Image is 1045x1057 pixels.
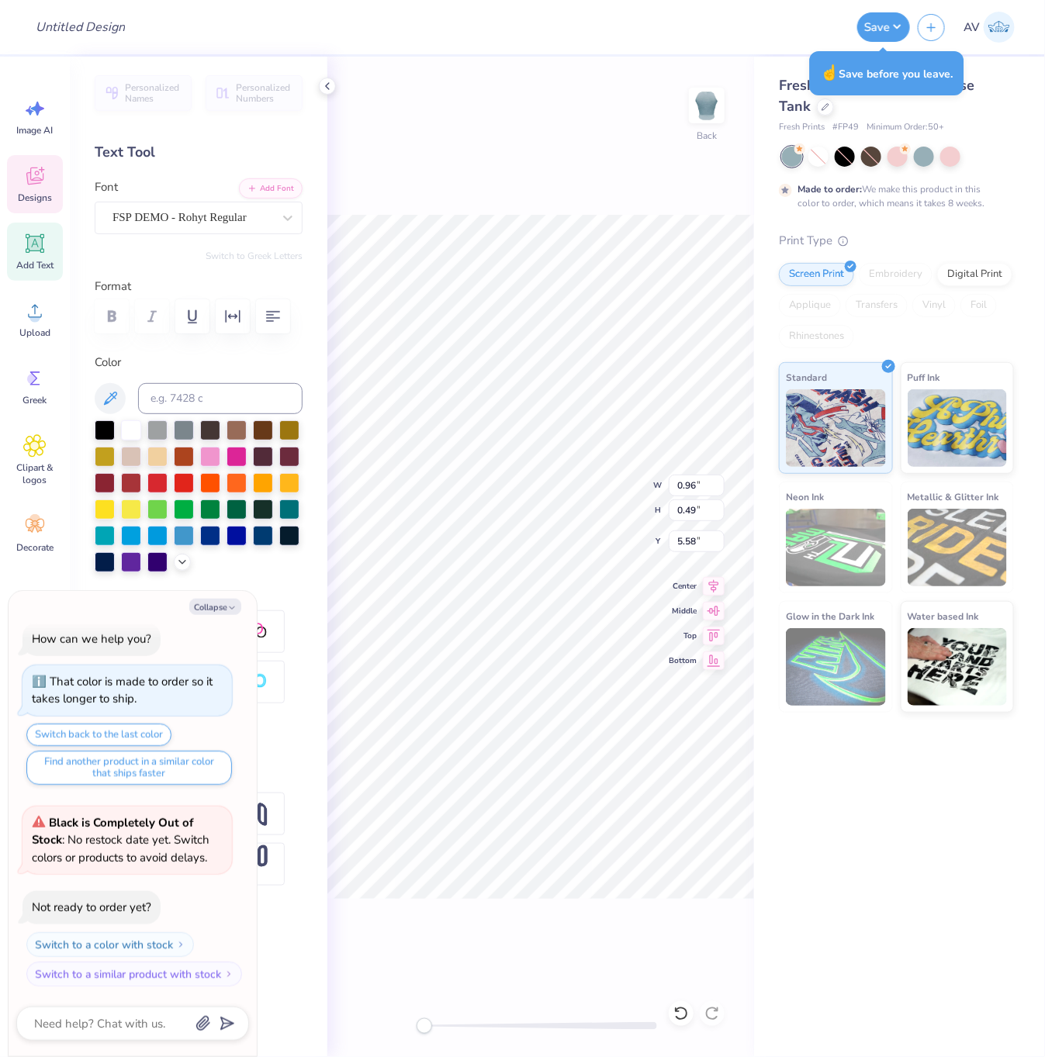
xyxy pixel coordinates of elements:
[32,631,151,647] div: How can we help you?
[23,12,137,43] input: Untitled Design
[23,394,47,406] span: Greek
[786,369,827,385] span: Standard
[810,51,964,95] div: Save before you leave.
[206,75,303,111] button: Personalized Numbers
[908,489,999,505] span: Metallic & Glitter Ink
[19,326,50,339] span: Upload
[786,608,874,624] span: Glow in the Dark Ink
[779,76,974,116] span: Fresh Prints Studded Melrose Tank
[236,82,293,104] span: Personalized Numbers
[669,605,697,617] span: Middle
[779,325,854,348] div: Rhinestones
[779,121,825,134] span: Fresh Prints
[964,19,980,36] span: AV
[912,294,956,317] div: Vinyl
[32,900,151,915] div: Not ready to order yet?
[846,294,908,317] div: Transfers
[908,608,979,624] span: Water based Ink
[26,751,232,785] button: Find another product in a similar color that ships faster
[17,124,54,136] span: Image AI
[95,354,303,371] label: Color
[176,940,185,949] img: Switch to a color with stock
[16,541,54,554] span: Decorate
[908,628,1008,706] img: Water based Ink
[95,75,192,111] button: Personalized Names
[18,192,52,204] span: Designs
[786,509,886,586] img: Neon Ink
[908,389,1008,467] img: Puff Ink
[867,121,944,134] span: Minimum Order: 50 +
[908,369,940,385] span: Puff Ink
[16,259,54,271] span: Add Text
[779,232,1014,250] div: Print Type
[669,630,697,642] span: Top
[798,183,862,195] strong: Made to order:
[417,1018,432,1034] div: Accessibility label
[9,461,61,486] span: Clipart & logos
[786,628,886,706] img: Glow in the Dark Ink
[908,509,1008,586] img: Metallic & Glitter Ink
[798,182,988,210] div: We make this product in this color to order, which means it takes 8 weeks.
[32,815,209,865] span: : No restock date yet. Switch colors or products to avoid delays.
[138,383,303,414] input: e.g. 7428 c
[832,121,859,134] span: # FP49
[957,12,1022,43] a: AV
[779,263,854,286] div: Screen Print
[697,129,717,143] div: Back
[857,12,910,42] button: Save
[125,82,182,104] span: Personalized Names
[95,278,303,295] label: Format
[32,674,213,707] div: That color is made to order so it takes longer to ship.
[95,178,118,196] label: Font
[937,263,1012,286] div: Digital Print
[189,599,241,615] button: Collapse
[859,263,933,286] div: Embroidery
[26,724,171,746] button: Switch back to the last color
[224,969,234,979] img: Switch to a similar product with stock
[960,294,997,317] div: Foil
[95,588,126,606] label: Styles
[669,655,697,667] span: Bottom
[669,580,697,592] span: Center
[32,815,193,848] strong: Black is Completely Out of Stock
[239,178,303,199] button: Add Font
[26,932,194,957] button: Switch to a color with stock
[26,962,242,986] button: Switch to a similar product with stock
[691,90,722,121] img: Back
[779,294,841,317] div: Applique
[821,63,839,83] span: ☝️
[786,389,886,467] img: Standard
[786,489,824,505] span: Neon Ink
[95,142,303,163] div: Text Tool
[984,12,1015,43] img: Aargy Velasco
[206,250,303,262] button: Switch to Greek Letters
